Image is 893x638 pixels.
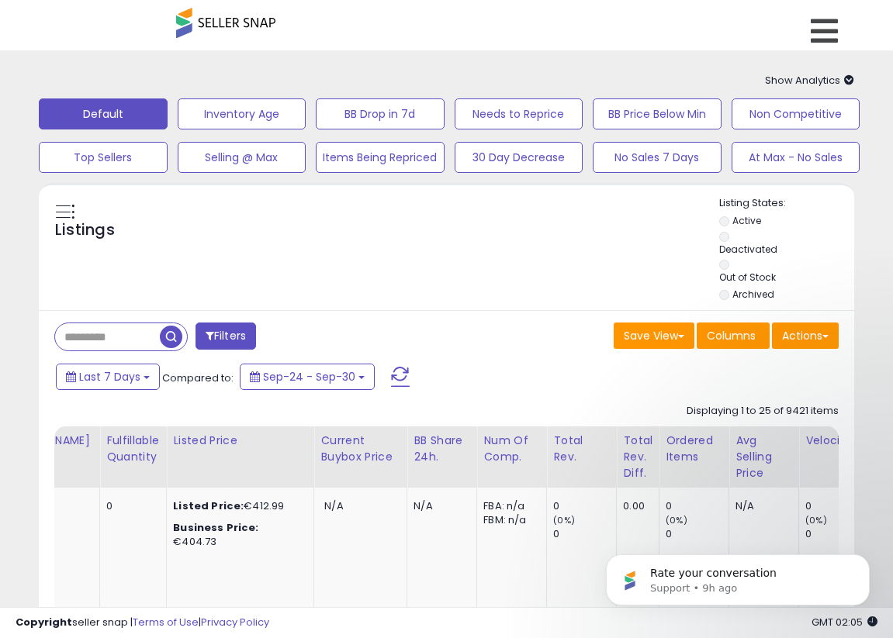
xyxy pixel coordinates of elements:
button: Top Sellers [39,142,168,173]
div: 0 [553,527,616,541]
button: At Max - No Sales [732,142,860,173]
div: Fulfillable Quantity [106,433,160,465]
button: No Sales 7 Days [593,142,722,173]
div: Num of Comp. [483,433,540,465]
div: BB Share 24h. [414,433,470,465]
a: Privacy Policy [201,615,269,629]
div: Total Rev. [553,433,610,465]
div: Ordered Items [666,433,722,465]
small: (0%) [666,514,687,526]
b: Listed Price: [173,498,244,513]
iframe: Intercom notifications message [583,522,893,630]
h5: Listings [55,219,115,241]
button: Inventory Age [178,98,306,129]
button: Default [39,98,168,129]
small: (0%) [553,514,575,526]
button: BB Price Below Min [593,98,722,129]
span: Sep-24 - Sep-30 [263,369,355,385]
div: FBM: n/a [483,513,535,527]
button: Selling @ Max [178,142,306,173]
label: Archived [732,288,774,301]
button: Needs to Reprice [455,98,583,129]
div: Current Buybox Price [320,433,400,465]
span: Show Analytics [765,73,854,88]
span: Compared to: [162,371,234,385]
div: 0 [666,499,729,513]
label: Out of Stock [719,271,776,284]
div: FBA: n/a [483,499,535,513]
small: (0%) [805,514,827,526]
div: €412.99 [173,499,302,513]
div: Total Rev. Diff. [623,433,652,481]
button: Items Being Repriced [316,142,445,173]
label: Deactivated [719,243,777,256]
div: 0 [106,499,154,513]
button: Filters [196,322,256,350]
button: Columns [697,322,770,349]
a: Terms of Use [133,615,199,629]
strong: Copyright [16,615,72,629]
div: Listed Price [173,433,307,449]
button: Save View [614,322,694,349]
div: N/A [736,499,787,513]
button: Last 7 Days [56,364,160,390]
div: Velocity [805,433,862,449]
button: BB Drop in 7d [316,98,445,129]
label: Active [732,214,761,227]
div: 0.00 [623,499,647,513]
span: Last 7 Days [79,369,140,385]
button: Non Competitive [732,98,860,129]
div: N/A [414,499,465,513]
p: Listing States: [719,196,854,211]
b: Business Price: [173,520,258,535]
div: Avg Selling Price [736,433,792,481]
button: Actions [772,322,839,349]
div: [PERSON_NAME] [1,433,93,449]
div: 0 [553,499,616,513]
span: N/A [324,498,343,513]
button: 30 Day Decrease [455,142,583,173]
div: seller snap | | [16,616,269,630]
div: €404.73 [173,521,302,549]
span: Columns [707,328,756,343]
div: Displaying 1 to 25 of 9421 items [687,404,839,419]
button: Sep-24 - Sep-30 [240,364,375,390]
div: 0 [805,499,868,513]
